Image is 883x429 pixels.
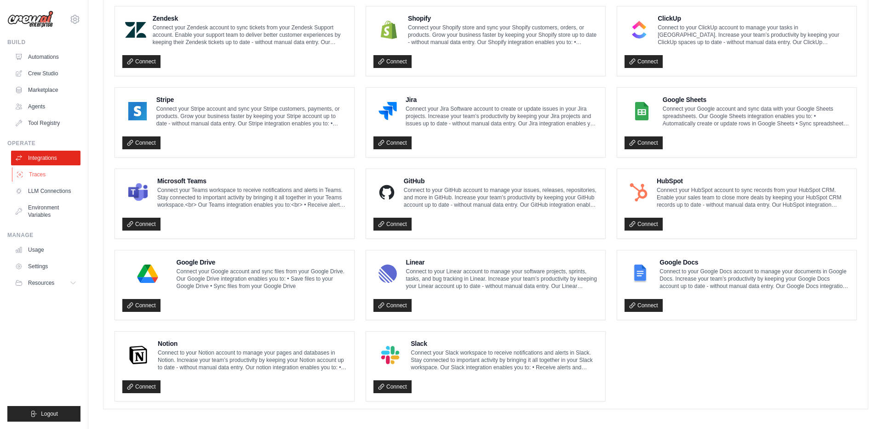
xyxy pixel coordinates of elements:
[408,14,598,23] h4: Shopify
[376,102,399,120] img: Jira Logo
[373,55,412,68] a: Connect
[158,349,347,371] p: Connect to your Notion account to manage your pages and databases in Notion. Increase your team’s...
[11,243,80,257] a: Usage
[663,105,849,127] p: Connect your Google account and sync data with your Google Sheets spreadsheets. Our Google Sheets...
[627,183,650,202] img: HubSpot Logo
[157,176,347,186] h4: Microsoft Teams
[408,24,598,46] p: Connect your Shopify store and sync your Shopify customers, orders, or products. Grow your busine...
[625,218,663,231] a: Connect
[625,55,663,68] a: Connect
[11,116,80,130] a: Tool Registry
[11,276,80,290] button: Resources
[156,95,347,104] h4: Stripe
[663,95,849,104] h4: Google Sheets
[125,102,150,120] img: Stripe Logo
[658,24,849,46] p: Connect to your ClickUp account to manage your tasks in [GEOGRAPHIC_DATA]. Increase your team’s p...
[404,186,598,209] p: Connect to your GitHub account to manage your issues, releases, repositories, and more in GitHub....
[658,14,849,23] h4: ClickUp
[11,184,80,198] a: LLM Connections
[11,83,80,97] a: Marketplace
[406,258,598,267] h4: Linear
[7,11,53,28] img: Logo
[373,218,412,231] a: Connect
[373,380,412,393] a: Connect
[406,95,598,104] h4: Jira
[411,339,598,348] h4: Slack
[406,105,598,127] p: Connect your Jira Software account to create or update issues in your Jira projects. Increase you...
[11,99,80,114] a: Agents
[627,265,653,283] img: Google Docs Logo
[376,265,399,283] img: Linear Logo
[28,279,54,287] span: Resources
[177,258,347,267] h4: Google Drive
[11,200,80,222] a: Environment Variables
[376,346,404,364] img: Slack Logo
[156,105,347,127] p: Connect your Stripe account and sync your Stripe customers, payments, or products. Grow your busi...
[659,268,849,290] p: Connect to your Google Docs account to manage your documents in Google Docs. Increase your team’s...
[376,183,397,202] img: GitHub Logo
[627,21,651,39] img: ClickUp Logo
[122,136,161,149] a: Connect
[122,299,161,312] a: Connect
[12,167,81,182] a: Traces
[7,140,80,147] div: Operate
[122,218,161,231] a: Connect
[11,259,80,274] a: Settings
[158,339,347,348] h4: Notion
[627,102,656,120] img: Google Sheets Logo
[125,265,170,283] img: Google Drive Logo
[406,268,598,290] p: Connect to your Linear account to manage your software projects, sprints, tasks, and bug tracking...
[157,186,347,209] p: Connect your Teams workspace to receive notifications and alerts in Teams. Stay connected to impo...
[657,186,849,209] p: Connect your HubSpot account to sync records from your HubSpot CRM. Enable your sales team to clo...
[153,14,347,23] h4: Zendesk
[7,39,80,46] div: Build
[125,21,146,39] img: Zendesk Logo
[7,231,80,239] div: Manage
[404,176,598,186] h4: GitHub
[122,55,161,68] a: Connect
[376,21,401,39] img: Shopify Logo
[122,380,161,393] a: Connect
[125,183,151,202] img: Microsoft Teams Logo
[373,136,412,149] a: Connect
[625,299,663,312] a: Connect
[625,136,663,149] a: Connect
[411,349,598,371] p: Connect your Slack workspace to receive notifications and alerts in Slack. Stay connected to impo...
[11,66,80,81] a: Crew Studio
[153,24,347,46] p: Connect your Zendesk account to sync tickets from your Zendesk Support account. Enable your suppo...
[657,176,849,186] h4: HubSpot
[41,410,58,418] span: Logout
[7,406,80,422] button: Logout
[11,151,80,165] a: Integrations
[177,268,347,290] p: Connect your Google account and sync files from your Google Drive. Our Google Drive integration e...
[659,258,849,267] h4: Google Docs
[125,346,151,364] img: Notion Logo
[11,50,80,64] a: Automations
[373,299,412,312] a: Connect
